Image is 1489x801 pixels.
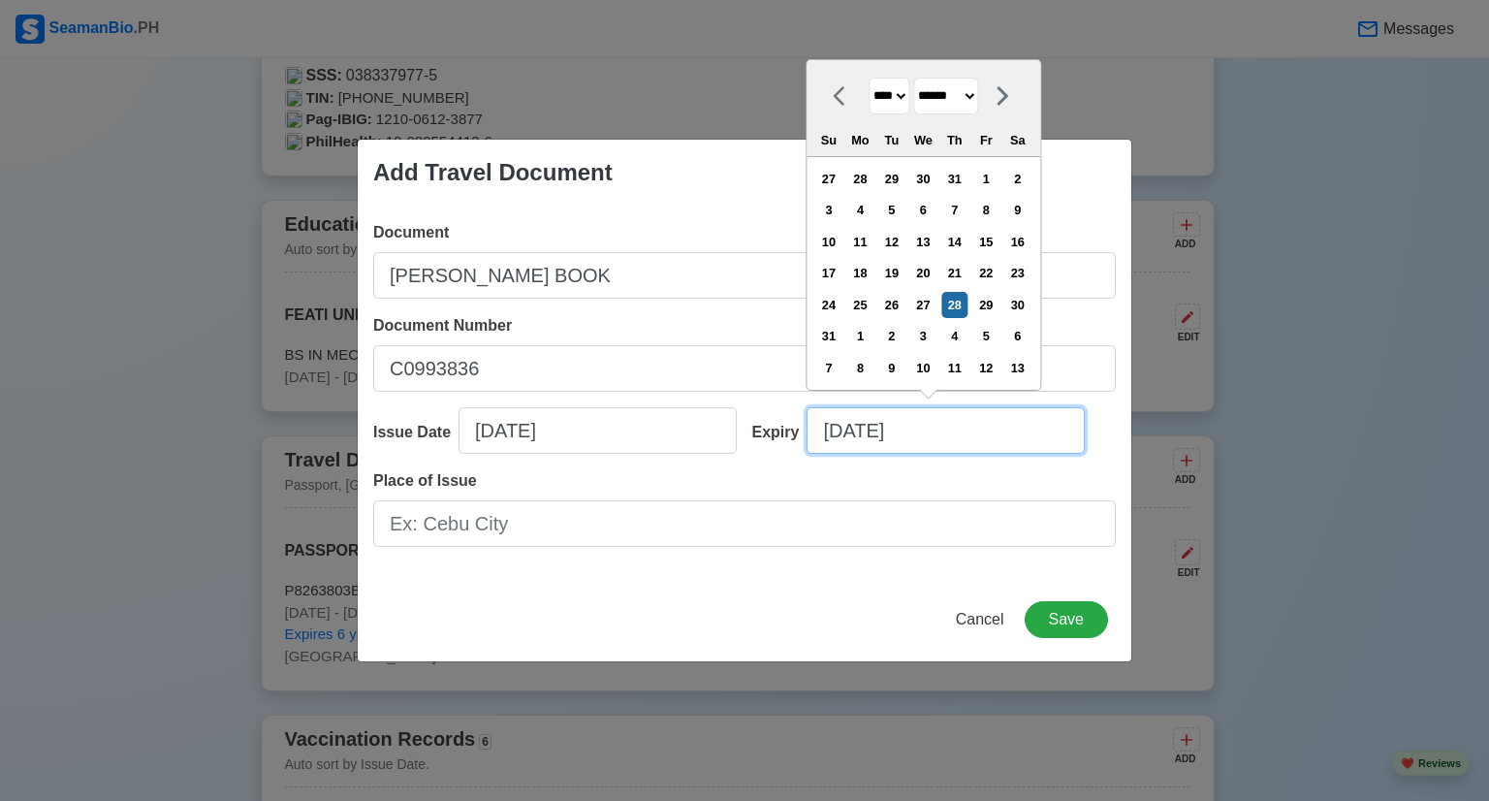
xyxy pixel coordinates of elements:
div: Choose Saturday, August 2nd, 2025 [1004,166,1030,192]
span: Place of Issue [373,472,477,489]
div: Choose Monday, August 4th, 2025 [847,197,873,223]
div: Choose Friday, August 29th, 2025 [973,292,999,318]
button: Cancel [943,601,1017,638]
div: Th [941,127,967,153]
div: Choose Thursday, August 7th, 2025 [941,197,967,223]
div: Choose Thursday, August 14th, 2025 [941,229,967,255]
div: Choose Tuesday, August 26th, 2025 [878,292,904,318]
div: Choose Friday, September 5th, 2025 [973,323,999,349]
div: Choose Tuesday, August 12th, 2025 [878,229,904,255]
div: Choose Saturday, August 30th, 2025 [1004,292,1030,318]
div: Choose Sunday, August 31st, 2025 [815,323,841,349]
div: Choose Wednesday, August 27th, 2025 [910,292,936,318]
div: Choose Monday, August 25th, 2025 [847,292,873,318]
div: Sa [1004,127,1030,153]
div: Choose Monday, August 18th, 2025 [847,260,873,286]
div: month 2025-08 [812,163,1033,383]
div: Choose Thursday, July 31st, 2025 [941,166,967,192]
div: Issue Date [373,421,459,444]
div: Choose Saturday, August 23rd, 2025 [1004,260,1030,286]
div: Choose Wednesday, August 20th, 2025 [910,260,936,286]
div: Choose Thursday, September 11th, 2025 [941,355,967,381]
div: Choose Sunday, August 10th, 2025 [815,229,841,255]
div: Choose Sunday, July 27th, 2025 [815,166,841,192]
div: Choose Sunday, September 7th, 2025 [815,355,841,381]
div: Choose Friday, August 22nd, 2025 [973,260,999,286]
div: Choose Friday, August 15th, 2025 [973,229,999,255]
span: Document Number [373,317,512,334]
div: Choose Wednesday, July 30th, 2025 [910,166,936,192]
input: Ex: Cebu City [373,500,1116,547]
div: Choose Monday, July 28th, 2025 [847,166,873,192]
div: Choose Wednesday, September 3rd, 2025 [910,323,936,349]
div: Choose Sunday, August 17th, 2025 [815,260,841,286]
div: Choose Tuesday, August 19th, 2025 [878,260,904,286]
div: Choose Thursday, August 21st, 2025 [941,260,967,286]
div: Choose Monday, September 8th, 2025 [847,355,873,381]
div: Choose Wednesday, August 6th, 2025 [910,197,936,223]
div: Choose Thursday, September 4th, 2025 [941,323,967,349]
input: Ex: Passport [373,252,1116,299]
div: Expiry [752,421,808,444]
div: Choose Tuesday, September 9th, 2025 [878,355,904,381]
div: Choose Saturday, September 13th, 2025 [1004,355,1030,381]
div: Choose Thursday, August 28th, 2025 [941,292,967,318]
div: Mo [847,127,873,153]
button: Save [1025,601,1108,638]
span: Document [373,224,449,240]
div: Choose Sunday, August 3rd, 2025 [815,197,841,223]
div: Choose Monday, August 11th, 2025 [847,229,873,255]
span: Cancel [956,611,1004,627]
div: Choose Saturday, September 6th, 2025 [1004,323,1030,349]
div: Choose Sunday, August 24th, 2025 [815,292,841,318]
div: We [910,127,936,153]
div: Fr [973,127,999,153]
div: Choose Saturday, August 16th, 2025 [1004,229,1030,255]
input: Ex: P12345678B [373,345,1116,392]
div: Choose Monday, September 1st, 2025 [847,323,873,349]
div: Choose Wednesday, August 13th, 2025 [910,229,936,255]
div: Tu [878,127,904,153]
div: Choose Tuesday, August 5th, 2025 [878,197,904,223]
div: Add Travel Document [373,155,613,190]
div: Choose Friday, September 12th, 2025 [973,355,999,381]
div: Choose Wednesday, September 10th, 2025 [910,355,936,381]
div: Choose Tuesday, July 29th, 2025 [878,166,904,192]
div: Choose Friday, August 1st, 2025 [973,166,999,192]
div: Su [815,127,841,153]
div: Choose Tuesday, September 2nd, 2025 [878,323,904,349]
div: Choose Saturday, August 9th, 2025 [1004,197,1030,223]
div: Choose Friday, August 8th, 2025 [973,197,999,223]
